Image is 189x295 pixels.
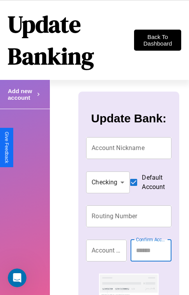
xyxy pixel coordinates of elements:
[91,112,166,125] h3: Update Bank:
[4,132,9,163] div: Give Feedback
[142,173,165,192] span: Default Account
[136,236,167,243] label: Confirm Account Number
[8,88,35,101] h4: Add new account
[86,171,130,193] div: Checking
[8,269,26,287] iframe: Intercom live chat
[8,8,134,72] h1: Update Banking
[134,30,181,51] button: Back To Dashboard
